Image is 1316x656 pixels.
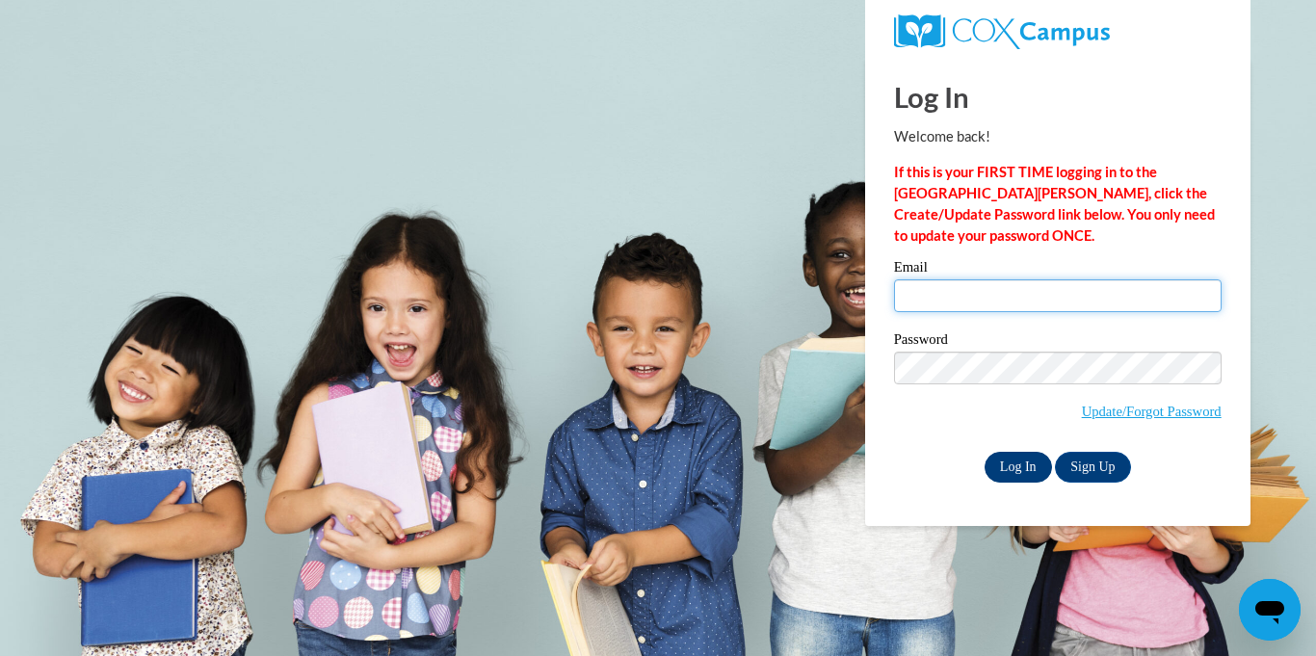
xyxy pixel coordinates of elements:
[894,77,1222,117] h1: Log In
[894,126,1222,147] p: Welcome back!
[1055,452,1130,483] a: Sign Up
[1082,404,1222,419] a: Update/Forgot Password
[894,260,1222,279] label: Email
[985,452,1052,483] input: Log In
[894,14,1110,49] img: COX Campus
[1239,579,1301,641] iframe: Button to launch messaging window
[894,14,1222,49] a: COX Campus
[894,164,1215,244] strong: If this is your FIRST TIME logging in to the [GEOGRAPHIC_DATA][PERSON_NAME], click the Create/Upd...
[894,332,1222,352] label: Password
